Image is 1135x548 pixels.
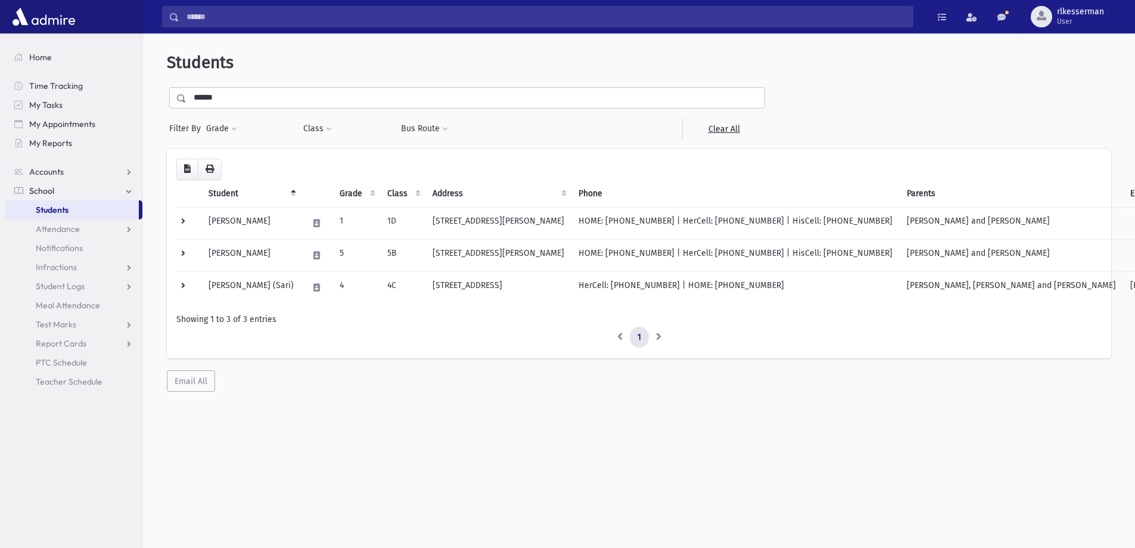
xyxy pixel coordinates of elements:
span: Time Tracking [29,81,83,91]
a: My Reports [5,134,142,153]
th: Address: activate to sort column ascending [425,180,571,208]
td: HOME: [PHONE_NUMBER] | HerCell: [PHONE_NUMBER] | HisCell: [PHONE_NUMBER] [571,239,900,271]
a: 1 [630,327,649,348]
a: Home [5,48,142,67]
input: Search [179,6,913,27]
a: Meal Attendance [5,296,142,315]
span: Teacher Schedule [36,376,102,387]
td: [PERSON_NAME] and [PERSON_NAME] [900,239,1123,271]
button: Bus Route [400,118,449,140]
a: Time Tracking [5,76,142,95]
a: My Tasks [5,95,142,114]
td: 1D [380,207,425,239]
span: Student Logs [36,281,85,292]
span: Students [167,52,234,72]
a: My Appointments [5,114,142,134]
td: [PERSON_NAME] [201,239,301,271]
span: Meal Attendance [36,300,100,311]
span: My Reports [29,138,72,148]
span: Notifications [36,243,83,253]
td: 4 [332,271,380,304]
span: Test Marks [36,319,76,330]
button: CSV [176,159,198,180]
span: Attendance [36,224,80,234]
button: Class [303,118,332,140]
td: HOME: [PHONE_NUMBER] | HerCell: [PHONE_NUMBER] | HisCell: [PHONE_NUMBER] [571,207,900,239]
a: School [5,181,142,200]
span: My Appointments [29,119,95,129]
span: Filter By [169,122,206,135]
td: [PERSON_NAME] and [PERSON_NAME] [900,207,1123,239]
th: Student: activate to sort column descending [201,180,301,208]
a: Teacher Schedule [5,372,142,391]
span: Students [36,205,69,215]
td: 5 [332,239,380,271]
a: PTC Schedule [5,353,142,372]
a: Infractions [5,258,142,277]
td: [PERSON_NAME] (Sari) [201,271,301,304]
span: Report Cards [36,338,86,349]
a: Student Logs [5,277,142,296]
span: School [29,185,54,196]
span: rlkesserman [1057,7,1104,17]
button: Email All [167,370,215,392]
span: My Tasks [29,100,63,110]
td: 4C [380,271,425,304]
th: Class: activate to sort column ascending [380,180,425,208]
img: AdmirePro [10,5,78,29]
div: Showing 1 to 3 of 3 entries [176,313,1102,326]
a: Attendance [5,219,142,239]
td: HerCell: [PHONE_NUMBER] | HOME: [PHONE_NUMBER] [571,271,900,304]
a: Test Marks [5,315,142,334]
span: User [1057,17,1104,26]
th: Grade: activate to sort column ascending [332,180,380,208]
span: PTC Schedule [36,357,87,368]
span: Infractions [36,262,77,273]
th: Parents [900,180,1123,208]
td: [STREET_ADDRESS][PERSON_NAME] [425,207,571,239]
td: [PERSON_NAME], [PERSON_NAME] and [PERSON_NAME] [900,271,1123,304]
button: Print [198,159,222,180]
button: Grade [206,118,238,140]
td: [STREET_ADDRESS][PERSON_NAME] [425,239,571,271]
span: Home [29,52,52,63]
td: [PERSON_NAME] [201,207,301,239]
a: Report Cards [5,334,142,353]
td: 5B [380,239,425,271]
td: 1 [332,207,380,239]
a: Notifications [5,239,142,258]
a: Accounts [5,162,142,181]
a: Clear All [682,118,765,140]
span: Accounts [29,166,64,177]
td: [STREET_ADDRESS] [425,271,571,304]
a: Students [5,200,139,219]
th: Phone [571,180,900,208]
